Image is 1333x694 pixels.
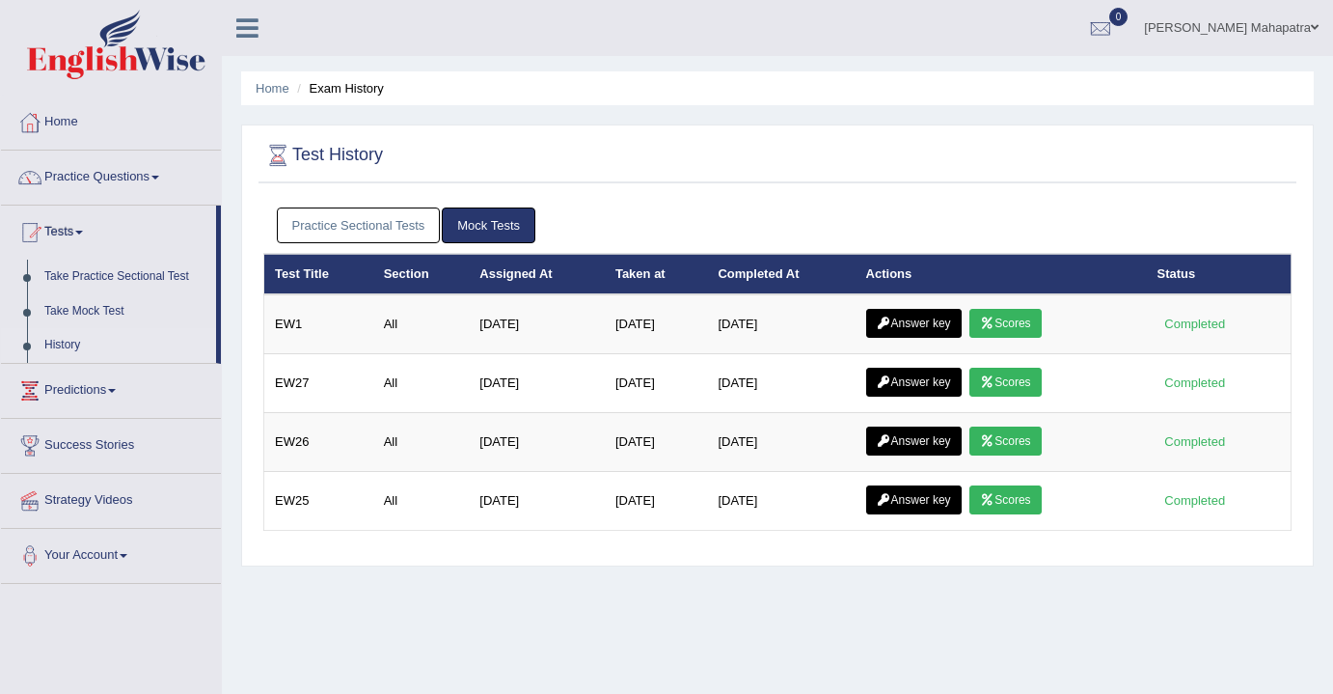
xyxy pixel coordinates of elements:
[1109,8,1129,26] span: 0
[373,472,470,531] td: All
[469,254,605,294] th: Assigned At
[605,413,708,472] td: [DATE]
[605,472,708,531] td: [DATE]
[1,151,221,199] a: Practice Questions
[866,309,962,338] a: Answer key
[1,364,221,412] a: Predictions
[36,294,216,329] a: Take Mock Test
[264,472,373,531] td: EW25
[1,529,221,577] a: Your Account
[856,254,1147,294] th: Actions
[36,260,216,294] a: Take Practice Sectional Test
[264,254,373,294] th: Test Title
[1157,490,1233,511] div: Completed
[469,354,605,413] td: [DATE]
[469,294,605,354] td: [DATE]
[1157,373,1233,393] div: Completed
[1,419,221,467] a: Success Stories
[264,354,373,413] td: EW27
[292,79,384,97] li: Exam History
[707,472,855,531] td: [DATE]
[605,294,708,354] td: [DATE]
[969,368,1041,397] a: Scores
[442,208,535,243] a: Mock Tests
[866,427,962,456] a: Answer key
[277,208,441,243] a: Practice Sectional Tests
[1157,431,1233,452] div: Completed
[1,474,221,522] a: Strategy Videos
[373,254,470,294] th: Section
[866,368,962,397] a: Answer key
[969,486,1041,514] a: Scores
[264,294,373,354] td: EW1
[707,413,855,472] td: [DATE]
[469,413,605,472] td: [DATE]
[1157,314,1233,334] div: Completed
[263,141,383,170] h2: Test History
[605,254,708,294] th: Taken at
[1,96,221,144] a: Home
[373,294,470,354] td: All
[707,254,855,294] th: Completed At
[1,206,216,254] a: Tests
[866,486,962,514] a: Answer key
[373,413,470,472] td: All
[969,427,1041,456] a: Scores
[707,294,855,354] td: [DATE]
[707,354,855,413] td: [DATE]
[36,328,216,363] a: History
[605,354,708,413] td: [DATE]
[969,309,1041,338] a: Scores
[1147,254,1292,294] th: Status
[373,354,470,413] td: All
[264,413,373,472] td: EW26
[256,81,289,96] a: Home
[469,472,605,531] td: [DATE]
